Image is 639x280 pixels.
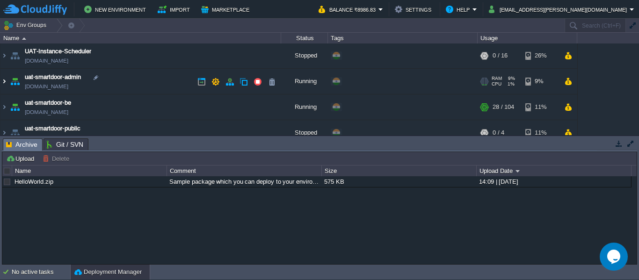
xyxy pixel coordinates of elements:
a: uat-smartdoor-admin [25,73,81,82]
button: Deployment Manager [74,267,142,277]
button: Marketplace [201,4,252,15]
span: Archive [6,139,37,151]
span: RAM [492,76,502,82]
div: Running [281,69,328,94]
img: AMDAwAAAACH5BAEAAAAALAAAAAABAAEAAAICRAEAOw== [8,69,22,94]
span: 9% [506,76,515,82]
a: [DOMAIN_NAME] [25,57,68,66]
a: HelloWorld.zip [15,178,53,185]
span: Git / SVN [47,139,83,150]
div: Name [1,33,281,43]
button: Help [446,4,472,15]
a: [DOMAIN_NAME] [25,108,68,117]
div: Stopped [281,43,328,69]
div: 14:09 | [DATE] [477,176,631,187]
div: 26% [525,43,556,69]
img: AMDAwAAAACH5BAEAAAAALAAAAAABAAEAAAICRAEAOw== [0,121,8,146]
div: 0 / 16 [493,43,508,69]
div: Upload Date [477,165,631,176]
a: uat-smartdoor-public [25,124,80,134]
div: Running [281,95,328,120]
div: Usage [478,33,577,43]
button: Upload [6,154,37,163]
a: UAT-Instance-Scheduler [25,47,91,57]
button: Import [158,4,193,15]
span: CPU [492,82,501,87]
img: AMDAwAAAACH5BAEAAAAALAAAAAABAAEAAAICRAEAOw== [8,121,22,146]
button: New Environment [84,4,149,15]
div: 28 / 104 [493,95,514,120]
button: Delete [43,154,72,163]
button: Settings [395,4,434,15]
span: 1% [505,82,515,87]
a: uat-smartdoor-be [25,99,71,108]
div: 11% [525,95,556,120]
img: AMDAwAAAACH5BAEAAAAALAAAAAABAAEAAAICRAEAOw== [0,69,8,94]
div: Sample package which you can deploy to your environment. Feel free to delete and upload a package... [167,176,321,187]
div: No active tasks [12,265,70,280]
button: Env Groups [3,19,50,32]
div: 11% [525,121,556,146]
a: [DOMAIN_NAME] [25,134,68,143]
a: [DOMAIN_NAME] [25,82,68,92]
div: 575 KB [322,176,476,187]
button: Balance ₹8986.83 [319,4,378,15]
div: 9% [525,69,556,94]
div: Tags [328,33,477,43]
iframe: chat widget [600,243,630,271]
div: Name [13,165,167,176]
img: AMDAwAAAACH5BAEAAAAALAAAAAABAAEAAAICRAEAOw== [0,43,8,69]
img: AMDAwAAAACH5BAEAAAAALAAAAAABAAEAAAICRAEAOw== [8,95,22,120]
div: Comment [167,165,321,176]
div: Status [282,33,327,43]
div: 0 / 4 [493,121,504,146]
img: AMDAwAAAACH5BAEAAAAALAAAAAABAAEAAAICRAEAOw== [8,43,22,69]
div: Size [322,165,476,176]
img: CloudJiffy [3,4,67,15]
img: AMDAwAAAACH5BAEAAAAALAAAAAABAAEAAAICRAEAOw== [0,95,8,120]
button: [EMAIL_ADDRESS][PERSON_NAME][DOMAIN_NAME] [489,4,630,15]
img: AMDAwAAAACH5BAEAAAAALAAAAAABAAEAAAICRAEAOw== [22,37,26,40]
div: Stopped [281,121,328,146]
